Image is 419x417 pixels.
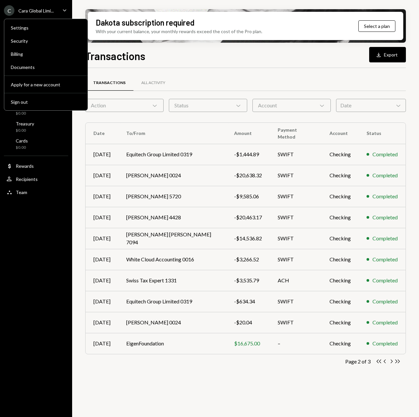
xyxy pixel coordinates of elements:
[7,96,85,108] button: Sign out
[118,207,226,228] td: [PERSON_NAME] 4428
[7,61,85,73] a: Documents
[118,144,226,165] td: Equitech Group Limited 0319
[93,318,110,326] div: [DATE]
[270,123,322,144] th: Payment Method
[118,312,226,333] td: [PERSON_NAME] 0024
[270,207,322,228] td: SWIFT
[234,297,262,305] div: -$634.34
[372,297,398,305] div: Completed
[93,297,110,305] div: [DATE]
[133,75,173,91] a: All Activity
[93,340,110,347] div: [DATE]
[270,228,322,249] td: SWIFT
[270,144,322,165] td: SWIFT
[322,207,359,228] td: Checking
[93,80,126,86] div: Transactions
[11,99,81,105] div: Sign out
[234,171,262,179] div: -$20,638.32
[322,123,359,144] th: Account
[96,17,194,28] div: Dakota subscription required
[345,358,370,364] div: Page 2 of 3
[234,150,262,158] div: -$1,444.89
[7,48,85,60] a: Billing
[11,38,81,44] div: Security
[372,171,398,179] div: Completed
[270,270,322,291] td: ACH
[11,82,81,87] div: Apply for a new account
[118,270,226,291] td: Swiss Tax Expert 1331
[372,192,398,200] div: Completed
[270,291,322,312] td: SWIFT
[93,255,110,263] div: [DATE]
[322,270,359,291] td: Checking
[93,171,110,179] div: [DATE]
[234,276,262,284] div: -$3,535.79
[169,99,247,112] div: Status
[226,123,270,144] th: Amount
[270,186,322,207] td: SWIFT
[270,249,322,270] td: SWIFT
[322,312,359,333] td: Checking
[7,79,85,91] button: Apply for a new account
[118,333,226,354] td: EigenFoundation
[118,249,226,270] td: White Cloud Accounting 0016
[372,150,398,158] div: Completed
[322,144,359,165] td: Checking
[16,111,31,116] div: $0.00
[11,25,81,31] div: Settings
[118,186,226,207] td: [PERSON_NAME] 5720
[322,249,359,270] td: Checking
[252,99,331,112] div: Account
[16,176,38,182] div: Recipients
[322,165,359,186] td: Checking
[372,234,398,242] div: Completed
[96,28,262,35] div: With your current balance, your monthly rewards exceed the cost of the Pro plan.
[118,291,226,312] td: Equitech Group Limited 0319
[322,333,359,354] td: Checking
[4,119,68,135] a: Treasury$0.00
[4,160,68,172] a: Rewards
[322,186,359,207] td: Checking
[93,234,110,242] div: [DATE]
[16,145,28,150] div: $0.00
[16,138,28,143] div: Cards
[234,192,262,200] div: -$9,585.06
[322,228,359,249] td: Checking
[372,255,398,263] div: Completed
[93,150,110,158] div: [DATE]
[369,47,406,62] button: Export
[16,128,34,133] div: $0.00
[358,20,395,32] button: Select a plan
[336,99,406,112] div: Date
[85,99,164,112] div: Action
[7,35,85,47] a: Security
[93,276,110,284] div: [DATE]
[270,165,322,186] td: SWIFT
[372,213,398,221] div: Completed
[372,340,398,347] div: Completed
[141,80,165,86] div: All Activity
[93,192,110,200] div: [DATE]
[4,173,68,185] a: Recipients
[93,213,110,221] div: [DATE]
[234,255,262,263] div: -$3,266.52
[234,234,262,242] div: -$14,536.82
[4,136,68,152] a: Cards$0.00
[118,123,226,144] th: To/From
[86,123,118,144] th: Date
[7,22,85,33] a: Settings
[118,228,226,249] td: [PERSON_NAME] [PERSON_NAME] 7094
[85,49,145,62] h1: Transactions
[16,189,27,195] div: Team
[18,8,54,13] div: Cara Global Limi...
[372,276,398,284] div: Completed
[234,340,262,347] div: $16,675.00
[118,165,226,186] td: [PERSON_NAME] 0024
[16,121,34,126] div: Treasury
[359,123,406,144] th: Status
[4,5,14,16] div: C
[234,213,262,221] div: -$20,463.17
[11,64,81,70] div: Documents
[16,163,34,169] div: Rewards
[270,333,322,354] td: –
